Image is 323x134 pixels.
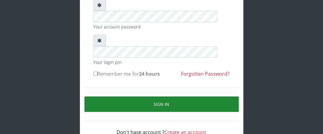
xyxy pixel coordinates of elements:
[94,59,230,65] small: Your login pin
[84,96,239,112] button: Sign in
[94,24,230,30] small: Your account password
[181,70,230,77] a: Forgotten Password?
[94,70,160,77] label: Remember me for
[139,70,160,77] b: 24 hours
[94,72,97,76] input: Remember me for24 hours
